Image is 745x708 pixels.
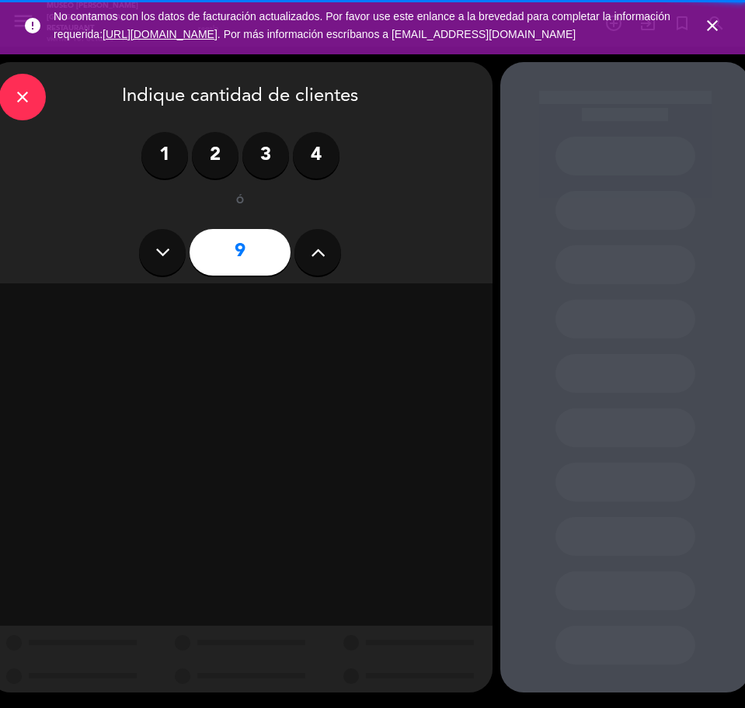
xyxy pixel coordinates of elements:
[218,28,576,40] a: . Por más información escríbanos a [EMAIL_ADDRESS][DOMAIN_NAME]
[13,88,32,106] i: close
[103,28,218,40] a: [URL][DOMAIN_NAME]
[23,16,42,35] i: error
[192,132,238,179] label: 2
[703,16,722,35] i: close
[242,132,289,179] label: 3
[215,194,266,210] div: ó
[54,10,670,40] span: No contamos con los datos de facturación actualizados. Por favor use este enlance a la brevedad p...
[293,132,339,179] label: 4
[141,132,188,179] label: 1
